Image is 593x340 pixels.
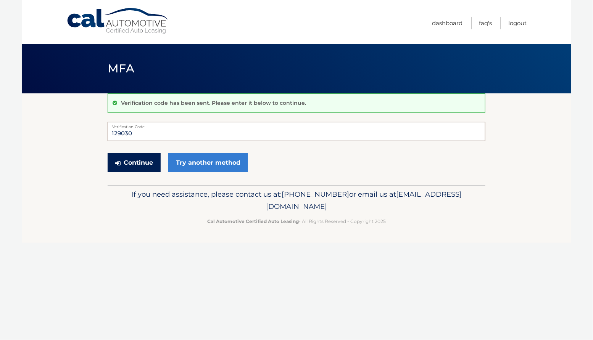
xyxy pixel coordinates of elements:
[479,17,492,29] a: FAQ's
[66,8,169,35] a: Cal Automotive
[121,99,306,106] p: Verification code has been sent. Please enter it below to continue.
[207,218,299,224] strong: Cal Automotive Certified Auto Leasing
[113,217,480,225] p: - All Rights Reserved - Copyright 2025
[108,153,161,172] button: Continue
[108,61,134,75] span: MFA
[282,190,349,199] span: [PHONE_NUMBER]
[432,17,462,29] a: Dashboard
[508,17,527,29] a: Logout
[108,122,485,128] label: Verification Code
[108,122,485,141] input: Verification Code
[168,153,248,172] a: Try another method
[113,188,480,213] p: If you need assistance, please contact us at: or email us at
[266,190,462,211] span: [EMAIL_ADDRESS][DOMAIN_NAME]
